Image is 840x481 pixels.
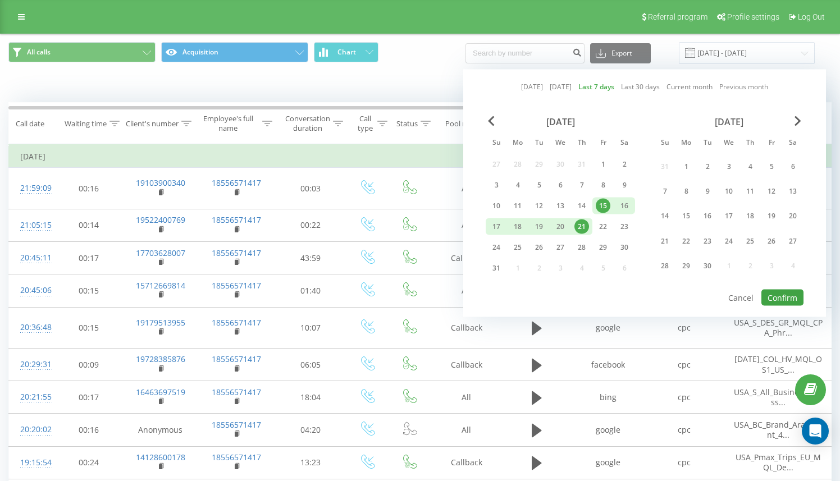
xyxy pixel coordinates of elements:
[782,156,804,177] div: Sat Sep 6, 2025
[488,135,505,152] abbr: Sunday
[646,349,722,381] td: cpc
[734,419,823,440] span: USA_BC_Brand_Arangrant_4...
[528,218,550,235] div: Tue Aug 19, 2025
[700,159,715,173] div: 2
[550,218,571,235] div: Wed Aug 20, 2025
[486,218,507,235] div: Sun Aug 17, 2025
[786,159,800,173] div: 6
[486,239,507,256] div: Sun Aug 24, 2025
[700,209,715,223] div: 16
[736,452,821,473] span: USA_Pmax_Trips_EU_MQL_De...
[54,307,124,349] td: 00:15
[617,157,632,172] div: 2
[20,419,43,441] div: 20:20:02
[314,42,378,62] button: Chart
[20,452,43,474] div: 19:15:54
[654,205,675,226] div: Sun Sep 14, 2025
[54,414,124,446] td: 00:16
[802,418,829,445] div: Open Intercom Messenger
[743,184,757,199] div: 11
[396,119,418,129] div: Status
[764,209,779,223] div: 19
[654,231,675,251] div: Sun Sep 21, 2025
[700,184,715,199] div: 9
[510,199,525,213] div: 11
[20,354,43,375] div: 20:29:31
[20,386,43,408] div: 20:21:55
[786,233,800,248] div: 27
[573,135,590,152] abbr: Thursday
[742,135,759,152] abbr: Thursday
[54,446,124,479] td: 00:24
[54,209,124,241] td: 00:14
[550,198,571,214] div: Wed Aug 13, 2025
[784,135,801,152] abbr: Saturday
[761,231,782,251] div: Fri Sep 26, 2025
[592,198,614,214] div: Fri Aug 15, 2025
[658,233,672,248] div: 21
[798,12,825,21] span: Log Out
[20,317,43,338] div: 20:36:48
[700,259,715,273] div: 30
[212,280,261,291] a: 18556571417
[550,177,571,194] div: Wed Aug 6, 2025
[786,184,800,199] div: 13
[646,307,722,349] td: cpc
[553,240,568,255] div: 27
[276,414,346,446] td: 04:20
[489,199,504,213] div: 10
[276,307,346,349] td: 10:07
[621,81,660,92] a: Last 30 days
[675,205,697,226] div: Mon Sep 15, 2025
[571,177,592,194] div: Thu Aug 7, 2025
[734,317,823,338] span: USA_S_DES_GR_MQL_CPA_Phr...
[489,240,504,255] div: 24
[486,177,507,194] div: Sun Aug 3, 2025
[445,119,481,129] div: Pool name
[489,219,504,234] div: 17
[719,81,768,92] a: Previous month
[528,198,550,214] div: Tue Aug 12, 2025
[486,116,635,127] div: [DATE]
[722,233,736,248] div: 24
[489,261,504,276] div: 31
[658,184,672,199] div: 7
[126,119,179,129] div: Client's number
[646,414,722,446] td: cpc
[782,181,804,201] div: Sat Sep 13, 2025
[136,248,185,258] a: 17703628007
[782,205,804,226] div: Sat Sep 20, 2025
[550,81,572,92] a: [DATE]
[596,219,610,234] div: 22
[136,387,185,397] a: 16463697519
[697,156,718,177] div: Tue Sep 2, 2025
[697,205,718,226] div: Tue Sep 16, 2025
[430,381,503,414] td: All
[764,159,779,173] div: 5
[718,205,739,226] div: Wed Sep 17, 2025
[614,198,635,214] div: Sat Aug 16, 2025
[54,381,124,414] td: 00:17
[553,219,568,234] div: 20
[617,178,632,193] div: 9
[465,43,585,63] input: Search by number
[679,209,693,223] div: 15
[430,414,503,446] td: All
[552,135,569,152] abbr: Wednesday
[592,239,614,256] div: Fri Aug 29, 2025
[553,178,568,193] div: 6
[678,135,695,152] abbr: Monday
[743,233,757,248] div: 25
[528,177,550,194] div: Tue Aug 5, 2025
[430,209,503,241] td: All
[161,42,308,62] button: Acquisition
[739,156,761,177] div: Thu Sep 4, 2025
[486,260,507,277] div: Sun Aug 31, 2025
[8,42,156,62] button: All calls
[489,178,504,193] div: 3
[574,199,589,213] div: 14
[764,184,779,199] div: 12
[699,135,716,152] abbr: Tuesday
[617,240,632,255] div: 30
[617,219,632,234] div: 23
